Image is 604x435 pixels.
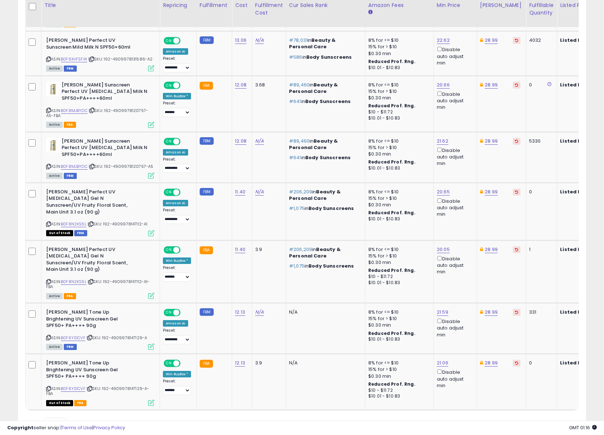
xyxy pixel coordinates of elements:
[289,246,341,259] span: Beauty & Personal Care
[368,65,428,71] div: $10.01 - $10.83
[46,309,134,331] b: [PERSON_NAME] Tone Up Brightening UV Sunscreen Gel SPF50+ PA++++ 90g
[7,425,125,431] div: seller snap | |
[46,246,154,298] div: ASIN:
[64,173,77,179] span: FBM
[289,154,360,161] p: in
[289,205,360,212] p: in
[7,424,34,431] strong: Copyright
[485,138,498,145] a: 28.99
[46,360,134,382] b: [PERSON_NAME] Tone Up Brightening UV Sunscreen Gel SPF50+ PA++++ 90g
[255,37,264,44] a: N/A
[164,138,173,144] span: ON
[46,246,134,275] b: [PERSON_NAME] Perfect UV [MEDICAL_DATA] Gel N Sunscreen/UV Fruity Floral Scent, Main Unit 3.1 oz ...
[289,37,360,50] p: in
[200,36,214,44] small: FBM
[289,188,341,202] span: Beauty & Personal Care
[163,48,188,55] div: Amazon AI
[368,88,428,95] div: 15% for > $10
[529,82,551,88] div: 0
[306,54,352,60] span: Body Sunscreens
[164,310,173,316] span: ON
[163,371,191,377] div: Win BuyBox *
[305,154,351,161] span: Body Sunscreens
[560,138,593,144] b: Listed Price:
[305,98,351,105] span: Body Sunscreens
[74,230,87,236] span: FBM
[368,393,428,399] div: $10.01 - $10.83
[289,138,360,151] p: in
[46,360,154,405] div: ASIN:
[46,37,134,52] b: [PERSON_NAME] Perfect UV Sunscreen Mild Milk N SPF50+60ml
[200,308,214,316] small: FBM
[560,309,593,315] b: Listed Price:
[61,386,85,392] a: B0F6YS1CVF
[61,279,86,285] a: B0F8N2KS6L
[289,246,360,259] p: in
[437,197,471,218] div: Disable auto adjust min
[163,149,188,156] div: Amazon AI
[163,200,188,206] div: Amazon AI
[368,387,428,394] div: $10 - $11.72
[368,82,428,88] div: 8% for <= $10
[61,108,88,114] a: B0F8MJBYDC
[289,81,310,88] span: #89,460
[368,44,428,50] div: 15% for > $10
[62,138,149,160] b: [PERSON_NAME] Sunscreen Perfect UV [MEDICAL_DATA] Milk N SPF50+PA++++60ml
[368,253,428,259] div: 15% for > $10
[368,9,373,15] small: Amazon Fees.
[289,1,362,9] div: Cur Sales Rank
[93,424,125,431] a: Privacy Policy
[289,98,301,105] span: #641
[46,108,148,118] span: | SKU: 192-4909978120757-A5-FBA
[529,360,551,366] div: 0
[368,115,428,121] div: $10.01 - $10.83
[437,90,471,111] div: Disable auto adjust min
[368,360,428,366] div: 8% for <= $10
[163,265,191,282] div: Preset:
[64,122,76,128] span: FBA
[62,424,92,431] a: Terms of Use
[485,188,498,196] a: 28.99
[560,81,593,88] b: Listed Price:
[289,188,312,195] span: #206,209
[44,1,157,9] div: Title
[289,138,338,151] span: Beauty & Personal Care
[46,82,60,96] img: 21muGKtPQZL._SL40_.jpg
[235,359,245,367] a: 12.13
[164,247,173,253] span: ON
[368,109,428,115] div: $10 - $11.72
[308,205,354,212] span: Body Sunscreens
[46,279,150,290] span: | SKU: 192-4909978147112-A1-FBA
[255,188,264,196] a: N/A
[163,328,191,344] div: Preset:
[164,360,173,367] span: ON
[46,400,73,406] span: All listings that are currently out of stock and unavailable for purchase on Amazon
[163,93,191,99] div: Win BuyBox *
[480,1,523,9] div: [PERSON_NAME]
[289,82,360,95] p: in
[437,246,450,253] a: 20.05
[235,138,247,145] a: 12.08
[560,246,593,253] b: Listed Price:
[289,81,338,95] span: Beauty & Personal Care
[64,293,76,299] span: FBA
[46,189,154,236] div: ASIN:
[437,138,448,145] a: 21.62
[485,359,498,367] a: 28.99
[46,230,73,236] span: All listings that are currently out of stock and unavailable for purchase on Amazon
[164,189,173,195] span: ON
[289,263,360,269] p: in
[289,54,302,60] span: #586
[46,189,134,217] b: [PERSON_NAME] Perfect UV [MEDICAL_DATA] Gel N Sunscreen/UV Fruity Floral Scent, Main Unit 3.1 oz ...
[437,368,471,389] div: Disable auto adjust min
[255,360,280,366] div: 3.9
[179,38,191,44] span: OFF
[368,336,428,342] div: $10.01 - $10.83
[61,335,85,341] a: B0F6YS1CVF
[164,38,173,44] span: ON
[255,309,264,316] a: N/A
[289,54,360,60] p: in
[235,188,245,196] a: 11.40
[86,335,147,341] span: | SKU: 192-4909978147129-A
[368,50,428,57] div: $0.30 min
